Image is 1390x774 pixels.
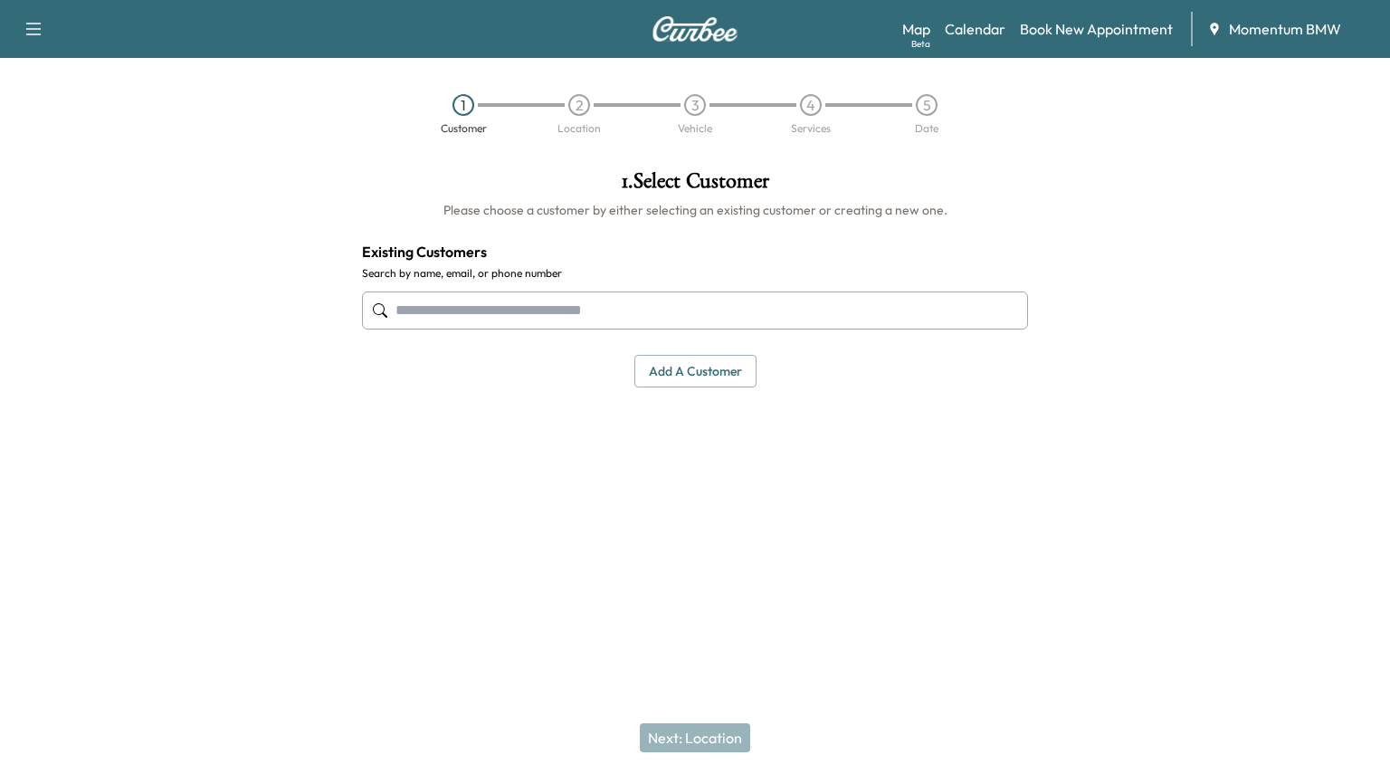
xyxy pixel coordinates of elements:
[902,18,930,40] a: MapBeta
[1020,18,1173,40] a: Book New Appointment
[652,16,738,42] img: Curbee Logo
[791,123,831,134] div: Services
[911,37,930,51] div: Beta
[452,94,474,116] div: 1
[678,123,712,134] div: Vehicle
[362,266,1028,281] label: Search by name, email, or phone number
[916,94,938,116] div: 5
[441,123,487,134] div: Customer
[362,241,1028,263] h4: Existing Customers
[362,201,1028,219] h6: Please choose a customer by either selecting an existing customer or creating a new one.
[945,18,1005,40] a: Calendar
[557,123,601,134] div: Location
[1229,18,1341,40] span: Momentum BMW
[915,123,938,134] div: Date
[800,94,822,116] div: 4
[634,355,757,388] button: Add a customer
[362,170,1028,201] h1: 1 . Select Customer
[684,94,706,116] div: 3
[568,94,590,116] div: 2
